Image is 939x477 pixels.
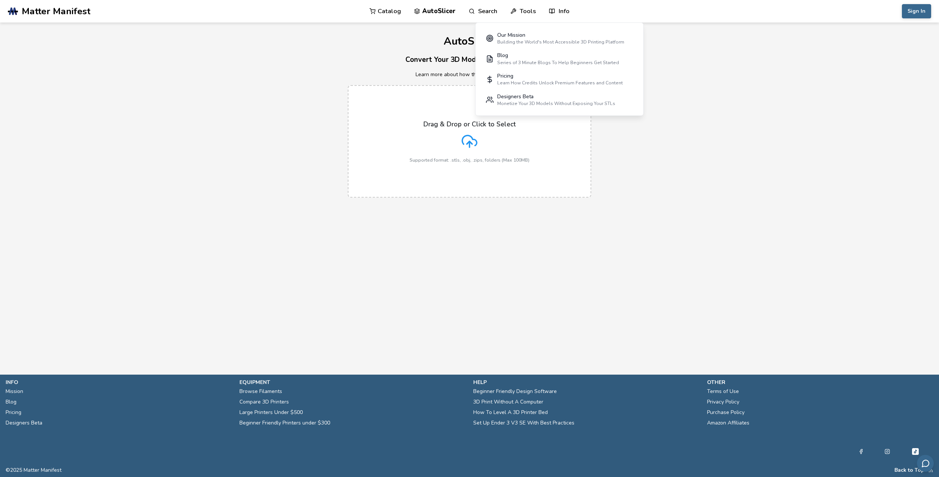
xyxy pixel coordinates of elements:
[497,80,623,85] div: Learn How Credits Unlock Premium Features and Content
[707,418,749,428] a: Amazon Affiliates
[481,49,638,69] a: BlogSeries of 3 Minute Blogs To Help Beginners Get Started
[917,455,934,472] button: Send feedback via email
[473,378,700,386] p: help
[239,407,303,418] a: Large Printers Under $500
[894,467,924,473] button: Back to Top
[6,418,42,428] a: Designers Beta
[497,101,615,106] div: Monetize Your 3D Models Without Exposing Your STLs
[22,6,90,16] span: Matter Manifest
[858,447,864,456] a: Facebook
[902,4,931,18] button: Sign In
[481,90,638,110] a: Designers BetaMonetize Your 3D Models Without Exposing Your STLs
[707,378,933,386] p: other
[423,120,516,128] p: Drag & Drop or Click to Select
[481,28,638,49] a: Our MissionBuilding the World's Most Accessible 3D Printing Platform
[497,73,623,79] div: Pricing
[707,407,745,418] a: Purchase Policy
[473,386,557,397] a: Beginner Friendly Design Software
[707,397,739,407] a: Privacy Policy
[707,386,739,397] a: Terms of Use
[473,418,574,428] a: Set Up Ender 3 V3 SE With Best Practices
[497,52,619,58] div: Blog
[473,397,543,407] a: 3D Print Without A Computer
[6,467,61,473] span: © 2025 Matter Manifest
[473,407,548,418] a: How To Level A 3D Printer Bed
[911,447,920,456] a: Tiktok
[885,447,890,456] a: Instagram
[239,378,466,386] p: equipment
[497,32,624,38] div: Our Mission
[497,60,619,65] div: Series of 3 Minute Blogs To Help Beginners Get Started
[410,157,529,163] p: Supported format: .stls, .obj, .zips, folders (Max 100MB)
[481,69,638,90] a: PricingLearn How Credits Unlock Premium Features and Content
[497,94,615,100] div: Designers Beta
[6,378,232,386] p: info
[239,386,282,397] a: Browse Filaments
[928,467,933,473] a: RSS Feed
[239,397,289,407] a: Compare 3D Printers
[6,397,16,407] a: Blog
[497,39,624,45] div: Building the World's Most Accessible 3D Printing Platform
[6,386,23,397] a: Mission
[239,418,330,428] a: Beginner Friendly Printers under $300
[6,407,21,418] a: Pricing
